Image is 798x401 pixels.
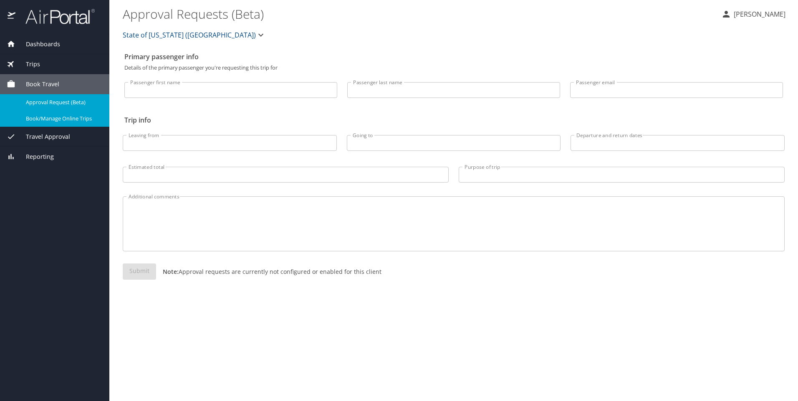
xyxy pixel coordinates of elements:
[124,50,783,63] h2: Primary passenger info
[15,80,59,89] span: Book Travel
[123,1,715,27] h1: Approval Requests (Beta)
[156,267,381,276] p: Approval requests are currently not configured or enabled for this client
[15,60,40,69] span: Trips
[26,98,99,106] span: Approval Request (Beta)
[15,40,60,49] span: Dashboards
[124,113,783,127] h2: Trip info
[718,7,789,22] button: [PERSON_NAME]
[16,8,95,25] img: airportal-logo.png
[124,65,783,70] p: Details of the primary passenger you're requesting this trip for
[15,152,54,161] span: Reporting
[8,8,16,25] img: icon-airportal.png
[163,268,179,276] strong: Note:
[123,29,256,41] span: State of [US_STATE] ([GEOGRAPHIC_DATA])
[119,27,269,43] button: State of [US_STATE] ([GEOGRAPHIC_DATA])
[26,115,99,123] span: Book/Manage Online Trips
[15,132,70,141] span: Travel Approval
[731,9,785,19] p: [PERSON_NAME]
